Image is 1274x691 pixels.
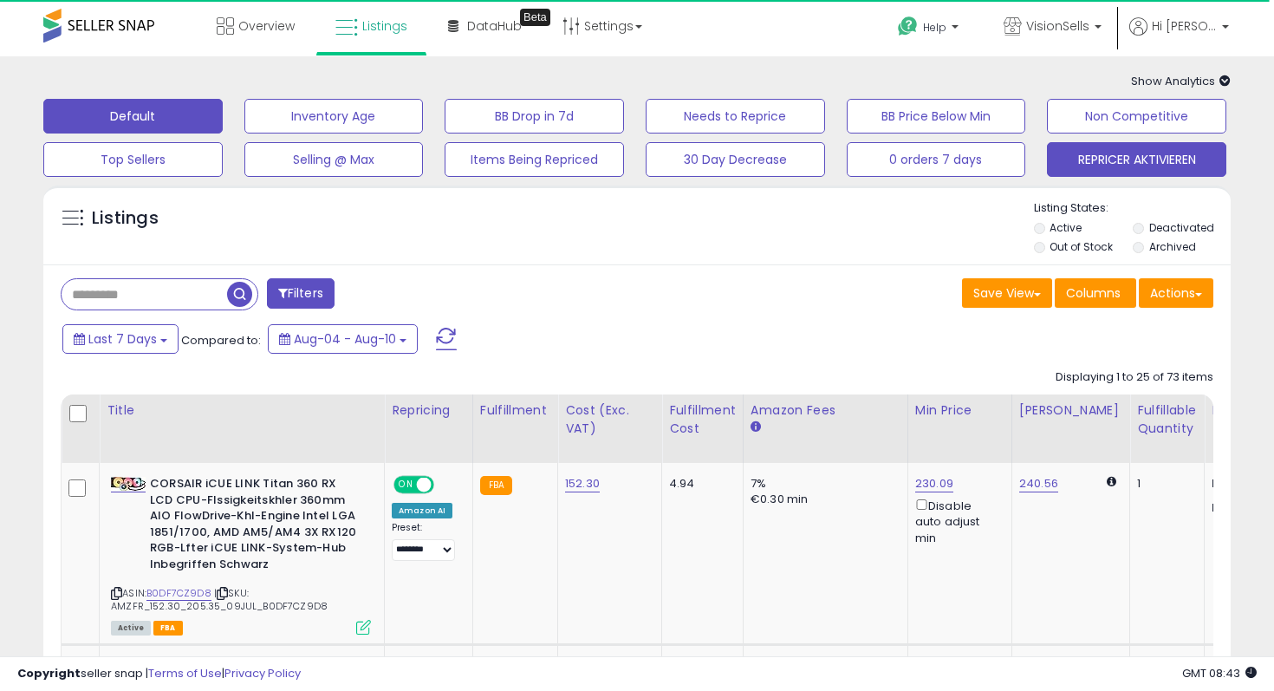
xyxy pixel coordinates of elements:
[1047,99,1226,134] button: Non Competitive
[244,142,424,177] button: Selling @ Max
[1149,220,1214,235] label: Deactivated
[43,99,223,134] button: Default
[962,278,1052,308] button: Save View
[1055,278,1136,308] button: Columns
[43,142,223,177] button: Top Sellers
[1137,476,1191,492] div: 1
[1019,475,1058,492] a: 240.56
[17,665,81,681] strong: Copyright
[751,476,894,492] div: 7%
[294,330,396,348] span: Aug-04 - Aug-10
[915,496,998,546] div: Disable auto adjust min
[646,142,825,177] button: 30 Day Decrease
[884,3,976,56] a: Help
[1131,73,1231,89] span: Show Analytics
[1056,369,1213,386] div: Displaying 1 to 25 of 73 items
[669,476,730,492] div: 4.94
[111,477,146,491] img: 41K9mFDcL2L._SL40_.jpg
[150,476,361,577] b: CORSAIR iCUE LINK Titan 360 RX LCD CPU-Flssigkeitskhler 360mm AIO FlowDrive-Khl-Engine Intel LGA ...
[111,621,151,636] span: All listings currently available for purchase on Amazon
[267,278,335,309] button: Filters
[897,16,919,37] i: Get Help
[111,586,328,612] span: | SKU: AMZFR_152.30_205.35_09JUL_B0DF7CZ9D8
[480,401,550,420] div: Fulfillment
[847,142,1026,177] button: 0 orders 7 days
[847,99,1026,134] button: BB Price Below Min
[565,401,654,438] div: Cost (Exc. VAT)
[395,478,417,492] span: ON
[392,401,465,420] div: Repricing
[392,522,459,561] div: Preset:
[432,478,459,492] span: OFF
[224,665,301,681] a: Privacy Policy
[646,99,825,134] button: Needs to Reprice
[1019,401,1122,420] div: [PERSON_NAME]
[467,17,522,35] span: DataHub
[62,324,179,354] button: Last 7 Days
[1050,239,1113,254] label: Out of Stock
[1129,17,1229,56] a: Hi [PERSON_NAME]
[751,492,894,507] div: €0.30 min
[445,99,624,134] button: BB Drop in 7d
[915,401,1004,420] div: Min Price
[1182,665,1257,681] span: 2025-08-18 08:43 GMT
[1152,17,1217,35] span: Hi [PERSON_NAME]
[520,9,550,26] div: Tooltip anchor
[480,476,512,495] small: FBA
[565,475,600,492] a: 152.30
[751,420,761,435] small: Amazon Fees.
[445,142,624,177] button: Items Being Repriced
[751,401,900,420] div: Amazon Fees
[244,99,424,134] button: Inventory Age
[362,17,407,35] span: Listings
[92,206,159,231] h5: Listings
[148,665,222,681] a: Terms of Use
[1050,220,1082,235] label: Active
[1137,401,1197,438] div: Fulfillable Quantity
[1047,142,1226,177] button: REPRICER AKTIVIEREN
[1139,278,1213,308] button: Actions
[915,475,953,492] a: 230.09
[1149,239,1196,254] label: Archived
[181,332,261,349] span: Compared to:
[268,324,418,354] button: Aug-04 - Aug-10
[923,20,946,35] span: Help
[17,666,301,682] div: seller snap | |
[107,401,377,420] div: Title
[669,401,736,438] div: Fulfillment Cost
[1034,200,1232,217] p: Listing States:
[238,17,295,35] span: Overview
[392,503,452,518] div: Amazon AI
[88,330,157,348] span: Last 7 Days
[153,621,183,636] span: FBA
[1026,17,1089,35] span: VisionSells
[111,476,371,633] div: ASIN:
[1066,284,1121,302] span: Columns
[146,586,211,601] a: B0DF7CZ9D8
